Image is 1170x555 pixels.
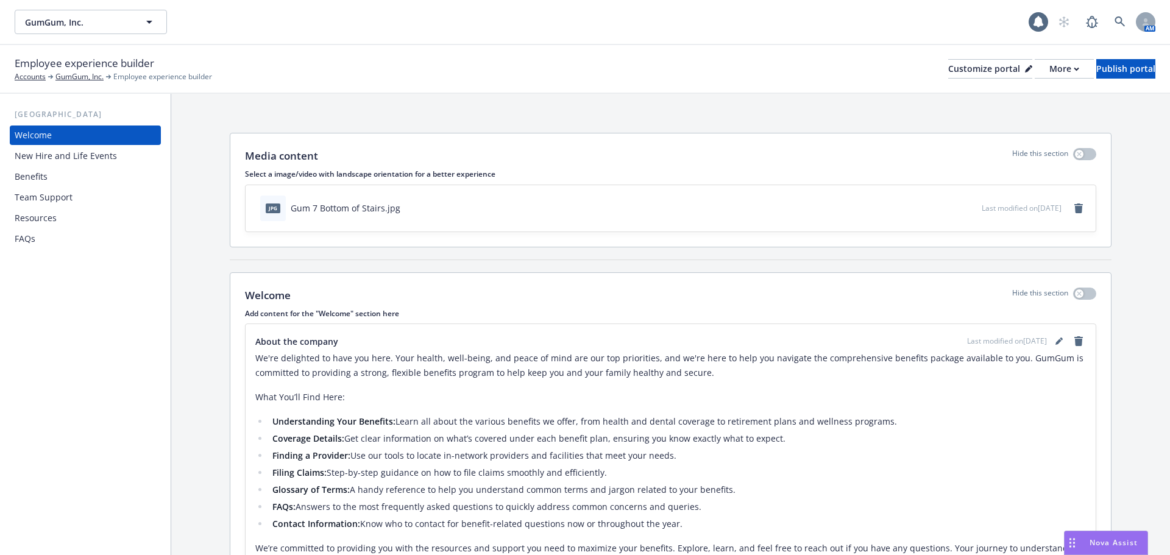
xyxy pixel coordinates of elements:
[10,167,161,186] a: Benefits
[982,203,1062,213] span: Last modified on [DATE]
[15,55,154,71] span: Employee experience builder
[10,229,161,249] a: FAQs
[269,465,1086,480] li: Step-by-step guidance on how to file claims smoothly and efficiently.
[1049,60,1079,78] div: More
[15,229,35,249] div: FAQs
[269,517,1086,531] li: Know who to contact for benefit-related questions now or throughout the year.
[245,308,1096,319] p: Add content for the "Welcome" section here
[10,208,161,228] a: Resources
[269,414,1086,429] li: Learn all about the various benefits we offer, from health and dental coverage to retirement plan...
[266,203,280,213] span: jpg
[1012,288,1068,303] p: Hide this section
[25,16,130,29] span: GumGum, Inc.
[948,59,1032,79] button: Customize portal
[272,484,350,495] strong: Glossary of Terms:
[272,501,296,512] strong: FAQs:
[269,431,1086,446] li: Get clear information on what’s covered under each benefit plan, ensuring you know exactly what t...
[269,500,1086,514] li: Answers to the most frequently asked questions to quickly address common concerns and queries.
[255,335,338,348] span: About the company
[10,188,161,207] a: Team Support
[272,518,360,529] strong: Contact Information:
[15,10,167,34] button: GumGum, Inc.
[1071,334,1086,348] a: remove
[15,146,117,166] div: New Hire and Life Events
[1064,531,1148,555] button: Nova Assist
[15,188,73,207] div: Team Support
[1065,531,1080,554] div: Drag to move
[967,336,1047,347] span: Last modified on [DATE]
[948,60,1032,78] div: Customize portal
[10,125,161,145] a: Welcome
[272,450,350,461] strong: Finding a Provider:
[1052,334,1066,348] a: editPencil
[255,351,1086,380] p: We're delighted to have you here. Your health, well-being, and peace of mind are our top prioriti...
[272,433,344,444] strong: Coverage Details:
[245,148,318,164] p: Media content
[15,125,52,145] div: Welcome
[1052,10,1076,34] a: Start snowing
[269,448,1086,463] li: Use our tools to locate in-network providers and facilities that meet your needs.
[1090,537,1138,548] span: Nova Assist
[10,146,161,166] a: New Hire and Life Events
[291,202,400,214] div: Gum 7 Bottom of Stairs.jpg
[1108,10,1132,34] a: Search
[15,71,46,82] a: Accounts
[1012,148,1068,164] p: Hide this section
[255,390,1086,405] p: What You’ll Find Here:
[10,108,161,121] div: [GEOGRAPHIC_DATA]
[245,169,1096,179] p: Select a image/video with landscape orientation for a better experience
[272,415,395,427] strong: Understanding Your Benefits:
[1096,60,1155,78] div: Publish portal
[1080,10,1104,34] a: Report a Bug
[113,71,212,82] span: Employee experience builder
[966,202,977,214] button: preview file
[1071,201,1086,216] a: remove
[269,483,1086,497] li: A handy reference to help you understand common terms and jargon related to your benefits.
[272,467,327,478] strong: Filing Claims:
[245,288,291,303] p: Welcome
[946,202,956,214] button: download file
[15,167,48,186] div: Benefits
[1096,59,1155,79] button: Publish portal
[55,71,104,82] a: GumGum, Inc.
[15,208,57,228] div: Resources
[1035,59,1094,79] button: More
